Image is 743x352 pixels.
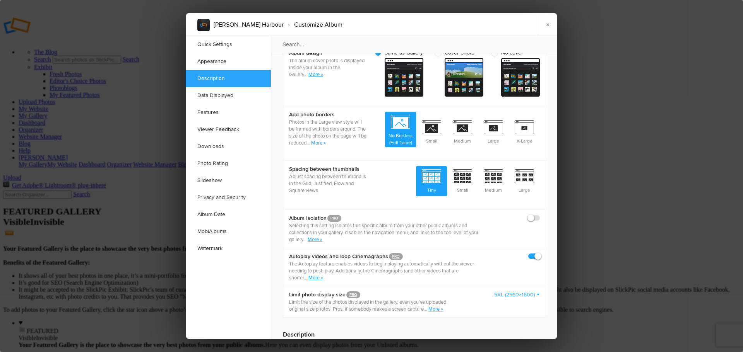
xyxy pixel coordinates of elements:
a: Slideshow [186,172,271,189]
p: The Autoplay feature enables videos to begin playing automatically without the viewer needing to ... [289,260,490,281]
a: Appearance [186,53,271,70]
a: PRO [327,215,341,222]
li: [PERSON_NAME] Harbour [214,18,284,31]
a: Data Displayed [186,87,271,104]
b: Add photo borders [289,111,366,119]
a: Show In Gallery [512,339,546,346]
span: Small [416,117,447,146]
img: album_sample.webp [197,19,210,31]
h3: Description [283,324,546,339]
p: This will be visible to visitors to your gallery at the top of the album [283,339,546,347]
a: Album Date [186,206,271,223]
a: MobiAlbums [186,223,271,240]
p: Selecting this setting isolates this specific album from your other public albums and collections... [289,222,490,243]
span: No Borders (Full frame) [385,112,416,147]
a: PRO [346,291,360,298]
a: More » [308,71,323,78]
a: Viewer Feedback [186,121,271,138]
a: PRO [389,253,403,260]
p: Limit the size of the photos displayed in the gallery, even you’ve uploaded original size photos.... [289,299,452,313]
span: Medium [478,166,509,195]
a: × [538,13,557,36]
span: ... [424,306,428,312]
span: cover From gallery - dark [385,58,423,97]
span: Large [478,117,509,146]
span: .. [304,236,308,243]
a: More » [308,236,322,243]
a: Watermark [186,240,271,257]
span: cover From gallery - dark [445,58,483,97]
b: Autoplay videos and loop Cinemagraphs [289,253,490,260]
span: Tiny [416,166,447,195]
a: Quick Settings [186,36,271,53]
span: Small [447,166,478,195]
li: Customize Album [284,18,342,31]
span: Medium [447,117,478,146]
a: Features [186,104,271,121]
p: The album cover photo is displayed inside your album in the Gallery. [289,57,366,78]
span: ... [306,140,311,146]
input: Search... [270,36,558,53]
b: Spacing between thumbnails [289,165,366,173]
a: 5XL (2560×1600) [494,291,540,299]
a: Photo Rating [186,155,271,172]
span: .. [305,71,308,78]
a: More » [311,140,326,146]
span: X-Large [509,117,540,146]
span: ... [304,275,308,281]
a: Privacy and Security [186,189,271,206]
a: More » [428,306,443,312]
a: Downloads [186,138,271,155]
a: More » [308,275,323,281]
span: Large [509,166,540,195]
a: Description [186,70,271,87]
p: Adjust spacing between thumbnails in the Grid, Justified, Flow and Square views. [289,173,366,194]
p: Photos in the Large view style will be framed with borders around. The size of the photo on the p... [289,119,366,146]
b: Limit photo display size [289,291,452,299]
span: cover From gallery - dark [501,58,540,97]
b: Album Isolation [289,214,490,222]
b: Album design [289,49,366,57]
